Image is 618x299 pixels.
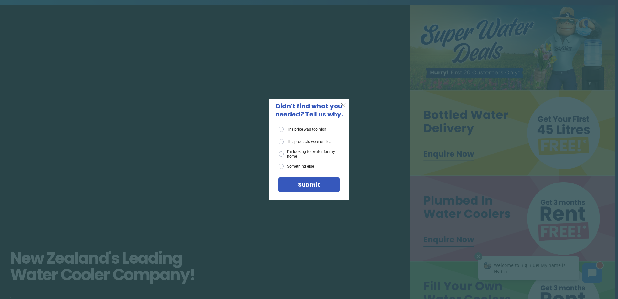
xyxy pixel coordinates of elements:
img: Avatar [12,10,20,18]
span: Submit [298,181,320,189]
label: The price was too high [279,127,326,132]
label: Something else [279,164,314,169]
label: I'm looking for water for my home [279,149,340,159]
label: The products were unclear [279,139,333,144]
span: Didn't find what you needed? Tell us why. [275,102,343,119]
span: Welcome to Big Blue! My name is Hydro. [22,11,94,24]
span: X [340,101,346,109]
